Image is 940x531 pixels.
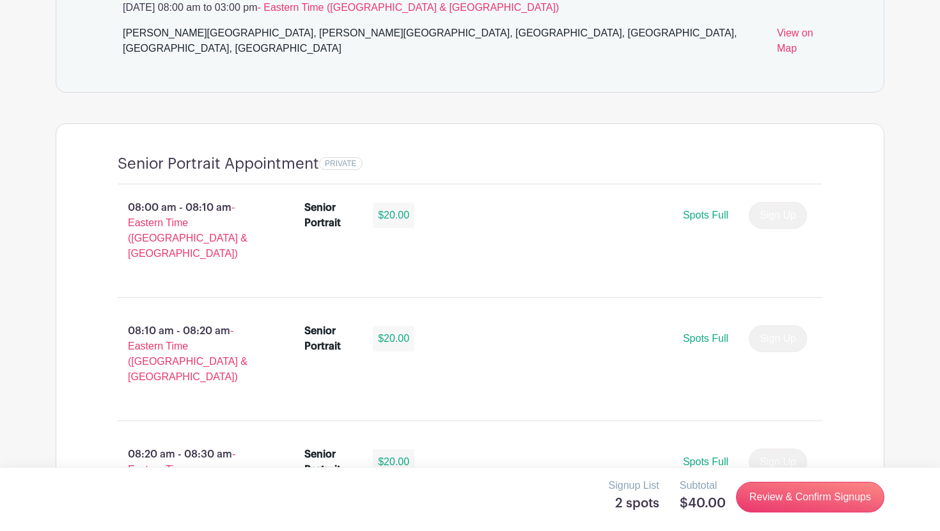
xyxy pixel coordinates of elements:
a: View on Map [777,26,822,61]
p: 08:10 am - 08:20 am [97,318,284,390]
div: $20.00 [373,326,414,351]
p: Subtotal [680,478,726,493]
a: Review & Confirm Signups [736,482,884,512]
div: Senior Portrait [304,323,358,354]
h4: Senior Portrait Appointment [118,155,319,173]
span: Spots Full [683,456,728,467]
div: $20.00 [373,203,414,228]
div: $20.00 [373,449,414,475]
h5: 2 spots [609,496,659,511]
span: PRIVATE [325,159,357,168]
p: 08:20 am - 08:30 am [97,442,284,513]
span: - Eastern Time ([GEOGRAPHIC_DATA] & [GEOGRAPHIC_DATA]) [257,2,559,13]
p: Signup List [609,478,659,493]
span: - Eastern Time ([GEOGRAPHIC_DATA] & [GEOGRAPHIC_DATA]) [128,202,247,259]
div: [PERSON_NAME][GEOGRAPHIC_DATA], [PERSON_NAME][GEOGRAPHIC_DATA], [GEOGRAPHIC_DATA], [GEOGRAPHIC_DA... [123,26,767,61]
h5: $40.00 [680,496,726,511]
span: - Eastern Time ([GEOGRAPHIC_DATA] & [GEOGRAPHIC_DATA]) [128,325,247,382]
div: Senior Portrait [304,200,358,231]
span: Spots Full [683,333,728,344]
div: Senior Portrait [304,447,358,477]
p: 08:00 am - 08:10 am [97,195,284,266]
span: Spots Full [683,210,728,220]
